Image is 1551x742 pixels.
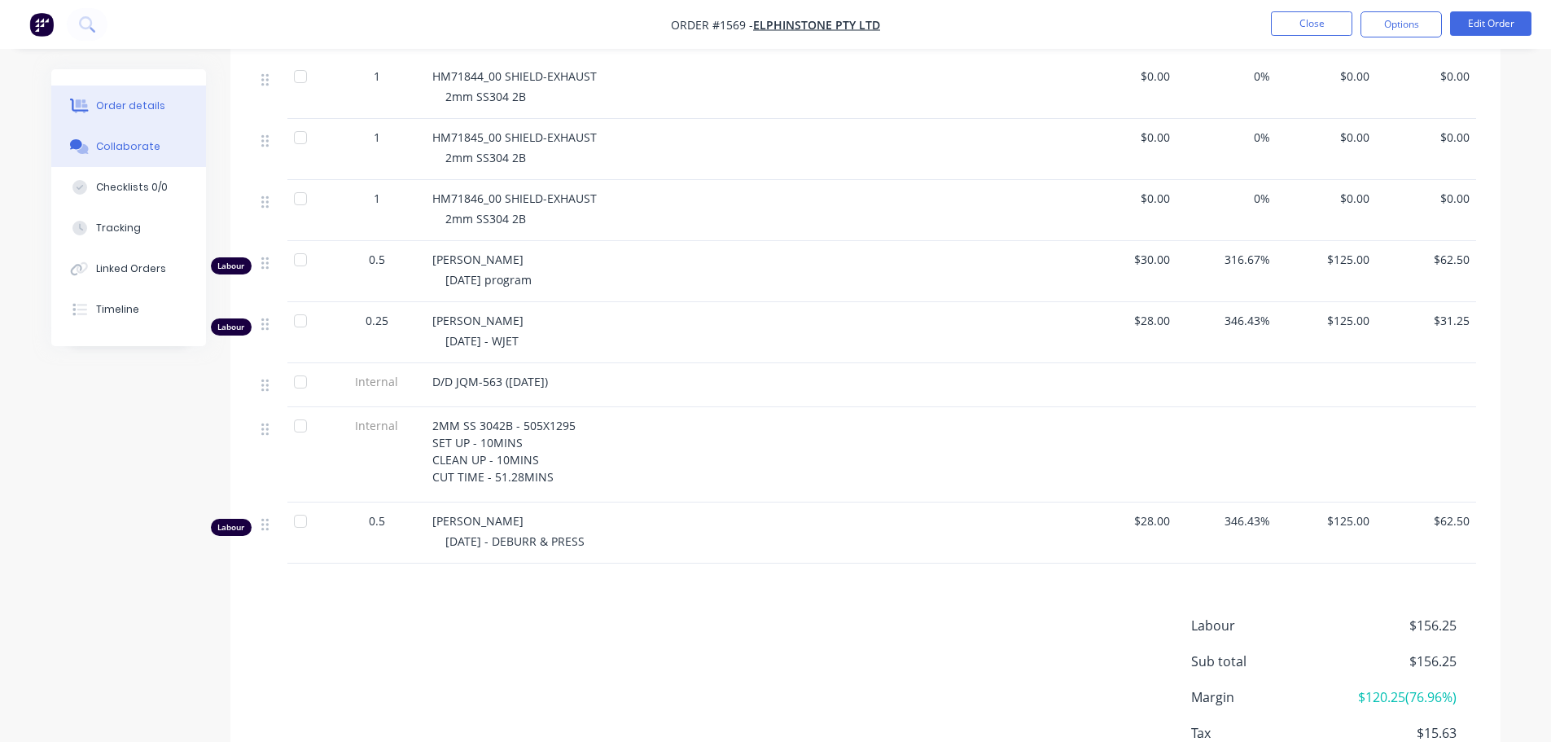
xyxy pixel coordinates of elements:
[432,130,597,145] span: HM71845_00 SHIELD-EXHAUST
[445,89,526,104] span: 2mm SS304 2B
[369,251,385,268] span: 0.5
[51,126,206,167] button: Collaborate
[1283,129,1370,146] span: $0.00
[1084,512,1171,529] span: $28.00
[1183,312,1270,329] span: 346.43%
[1450,11,1531,36] button: Edit Order
[432,191,597,206] span: HM71846_00 SHIELD-EXHAUST
[432,252,524,267] span: [PERSON_NAME]
[1283,68,1370,85] span: $0.00
[445,272,532,288] span: [DATE] program
[1283,251,1370,268] span: $125.00
[1335,652,1456,671] span: $156.25
[369,512,385,529] span: 0.5
[671,17,753,33] span: Order #1569 -
[1271,11,1352,36] button: Close
[96,302,139,317] div: Timeline
[29,12,54,37] img: Factory
[374,129,380,146] span: 1
[1283,512,1370,529] span: $125.00
[211,318,252,336] div: Labour
[1084,68,1171,85] span: $0.00
[96,180,168,195] div: Checklists 0/0
[1191,652,1336,671] span: Sub total
[753,17,880,33] a: Elphinstone Pty Ltd
[96,221,141,235] div: Tracking
[445,150,526,165] span: 2mm SS304 2B
[96,261,166,276] div: Linked Orders
[1183,68,1270,85] span: 0%
[1382,512,1470,529] span: $62.50
[1084,312,1171,329] span: $28.00
[1360,11,1442,37] button: Options
[1191,687,1336,707] span: Margin
[1183,251,1270,268] span: 316.67%
[96,139,160,154] div: Collaborate
[432,374,548,389] span: D/D JQM-563 ([DATE])
[1283,190,1370,207] span: $0.00
[51,208,206,248] button: Tracking
[51,167,206,208] button: Checklists 0/0
[1382,190,1470,207] span: $0.00
[1191,616,1336,635] span: Labour
[335,417,419,434] span: Internal
[335,373,419,390] span: Internal
[1084,190,1171,207] span: $0.00
[374,190,380,207] span: 1
[51,248,206,289] button: Linked Orders
[432,313,524,328] span: [PERSON_NAME]
[445,333,519,349] span: [DATE] - WJET
[211,257,252,274] div: Labour
[1382,251,1470,268] span: $62.50
[1335,616,1456,635] span: $156.25
[1183,512,1270,529] span: 346.43%
[1084,251,1171,268] span: $30.00
[432,513,524,529] span: [PERSON_NAME]
[1335,687,1456,707] span: $120.25 ( 76.96 %)
[432,418,576,485] span: 2MM SS 3042B - 505X1295 SET UP - 10MINS CLEAN UP - 10MINS CUT TIME - 51.28MINS
[1183,190,1270,207] span: 0%
[211,519,252,536] div: Labour
[1084,129,1171,146] span: $0.00
[1382,129,1470,146] span: $0.00
[1183,129,1270,146] span: 0%
[51,86,206,126] button: Order details
[374,68,380,85] span: 1
[366,312,388,329] span: 0.25
[445,211,526,226] span: 2mm SS304 2B
[445,533,585,549] span: [DATE] - DEBURR & PRESS
[51,289,206,330] button: Timeline
[432,68,597,84] span: HM71844_00 SHIELD-EXHAUST
[1382,68,1470,85] span: $0.00
[96,99,165,113] div: Order details
[1382,312,1470,329] span: $31.25
[1283,312,1370,329] span: $125.00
